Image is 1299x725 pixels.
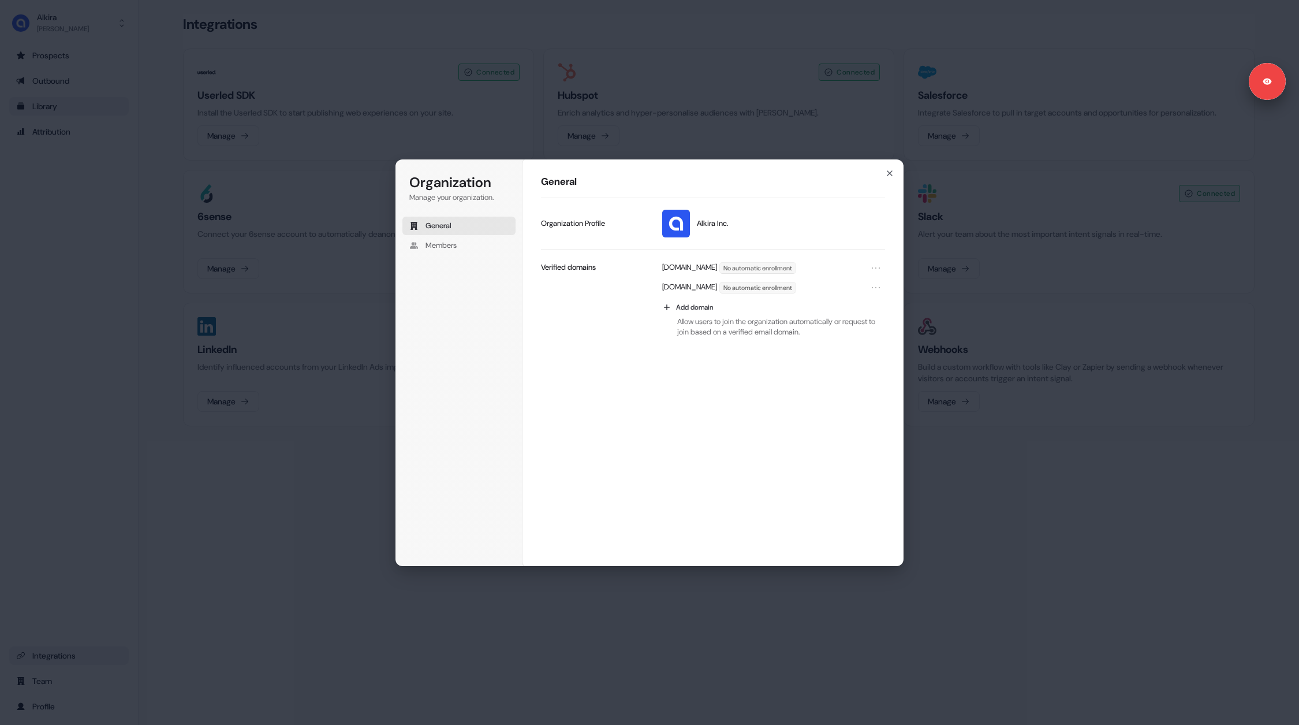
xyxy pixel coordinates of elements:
button: General [402,217,516,235]
h1: Organization [409,173,509,192]
span: No automatic enrollment [720,263,796,273]
span: Members [425,240,457,251]
img: Alkira Inc. [662,210,690,237]
h1: General [541,175,885,189]
p: [DOMAIN_NAME] [662,262,717,274]
p: Allow users to join the organization automatically or request to join based on a verified email d... [656,317,885,337]
button: Members [402,236,516,255]
p: Verified domains [541,262,596,273]
p: Organization Profile [541,218,605,229]
span: General [425,221,451,231]
p: Manage your organization. [409,192,509,203]
button: Open menu [869,261,883,275]
p: [DOMAIN_NAME] [662,282,717,293]
button: Open menu [869,281,883,295]
span: Add domain [676,303,714,312]
button: Add domain [656,298,885,317]
span: Alkira Inc. [697,218,729,229]
span: No automatic enrollment [720,282,796,293]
